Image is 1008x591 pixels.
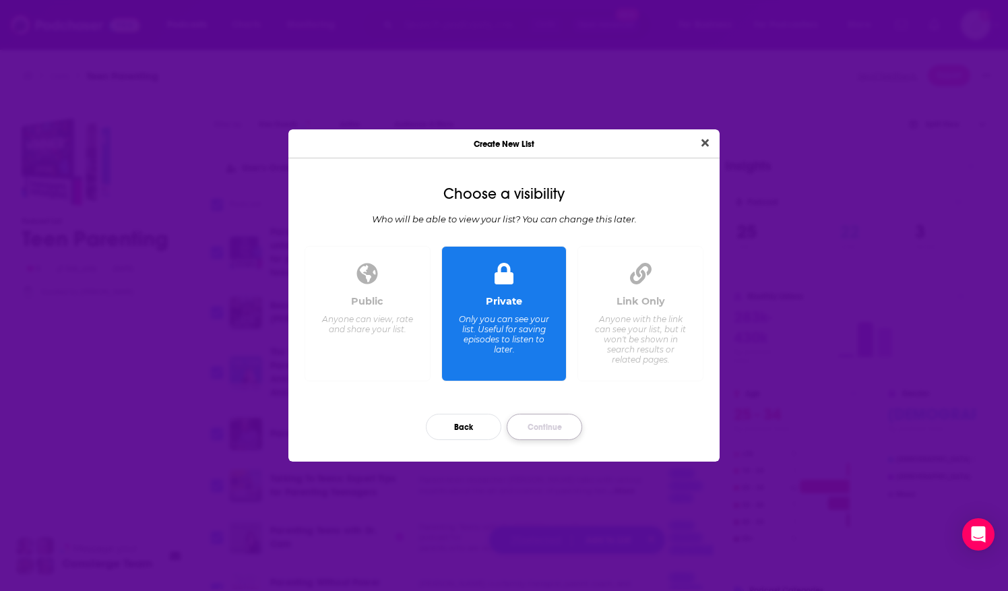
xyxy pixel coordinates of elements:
div: Link Only [617,295,665,307]
div: Only you can see your list. Useful for saving episodes to listen to later. [458,314,550,354]
button: Close [696,135,714,152]
button: Back [426,414,501,440]
div: Who will be able to view your list? You can change this later. [299,214,709,224]
button: Continue [507,414,582,440]
div: Public [351,295,383,307]
div: Private [486,295,522,307]
div: Open Intercom Messenger [962,518,995,551]
div: Anyone can view, rate and share your list. [321,314,414,334]
div: Anyone with the link can see your list, but it won't be shown in search results or related pages. [594,314,687,365]
div: Choose a visibility [299,185,709,203]
div: Create New List [288,129,720,158]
